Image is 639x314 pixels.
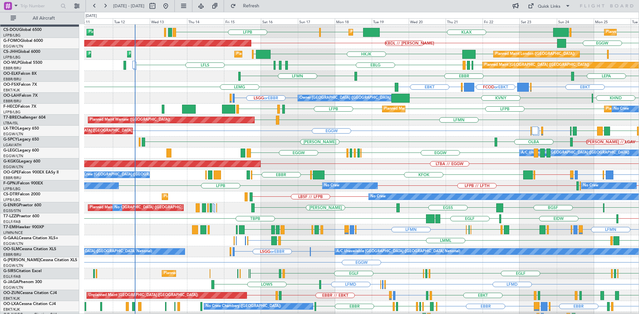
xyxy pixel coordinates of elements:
[3,280,42,284] a: G-JAGAPhenom 300
[78,170,189,180] div: No Crew [GEOGRAPHIC_DATA] ([GEOGRAPHIC_DATA] National)
[3,274,21,279] a: EGLF/FAB
[3,285,23,290] a: EGGW/LTN
[3,181,43,185] a: F-GPNJFalcon 900EX
[3,302,56,306] a: OO-LXACessna Citation CJ4
[41,247,152,257] div: No Crew [GEOGRAPHIC_DATA] ([GEOGRAPHIC_DATA] National)
[3,225,16,229] span: T7-EMI
[3,280,19,284] span: G-JAGA
[409,18,446,24] div: Wed 20
[3,149,39,153] a: G-LEGCLegacy 600
[20,1,59,11] input: Trip Number
[3,143,21,148] a: LGAV/ATH
[3,269,42,273] a: G-SIRSCitation Excel
[3,116,17,120] span: T7-BRE
[3,66,21,71] a: EBBR/BRU
[3,219,21,224] a: EGLF/FAB
[3,192,18,196] span: CS-DTR
[3,258,77,262] a: G-[PERSON_NAME]Cessna Citation XLS
[76,18,113,24] div: Mon 11
[3,170,19,174] span: OO-GPE
[446,18,483,24] div: Thu 21
[3,164,23,169] a: EGGW/LTN
[483,18,520,24] div: Fri 22
[3,225,44,229] a: T7-EMIHawker 900XP
[150,18,187,24] div: Wed 13
[557,18,594,24] div: Sun 24
[89,290,198,300] div: Unplanned Maint [GEOGRAPHIC_DATA] ([GEOGRAPHIC_DATA])
[89,49,193,59] div: Planned Maint [GEOGRAPHIC_DATA] ([GEOGRAPHIC_DATA])
[3,208,21,213] a: EGSS/STN
[3,132,23,137] a: EGGW/LTN
[3,61,20,65] span: OO-WLP
[3,121,18,126] a: LTBA/ISL
[3,28,19,32] span: CS-DOU
[350,27,455,37] div: Planned Maint [GEOGRAPHIC_DATA] ([GEOGRAPHIC_DATA])
[335,18,372,24] div: Mon 18
[3,72,37,76] a: OO-ELKFalcon 8X
[3,236,58,240] a: G-GAALCessna Citation XLS+
[300,93,407,103] div: Owner [GEOGRAPHIC_DATA] ([GEOGRAPHIC_DATA] National)
[164,268,269,278] div: Planned Maint [GEOGRAPHIC_DATA] ([GEOGRAPHIC_DATA])
[3,39,43,43] a: G-FOMOGlobal 6000
[113,18,150,24] div: Tue 12
[206,301,281,311] div: No Crew Chambery ([GEOGRAPHIC_DATA])
[3,116,46,120] a: T7-BREChallenger 604
[3,72,18,76] span: OO-ELK
[3,247,19,251] span: OO-SLM
[538,3,560,10] div: Quick Links
[3,99,21,104] a: EBBR/BRU
[372,18,409,24] div: Tue 19
[3,105,36,109] a: F-HECDFalcon 7X
[3,28,42,32] a: CS-DOUGlobal 6500
[3,175,21,180] a: EBBR/BRU
[17,16,70,21] span: All Aircraft
[324,181,339,191] div: No Crew
[3,252,21,257] a: EBBR/BRU
[614,104,629,114] div: No Crew
[525,1,574,11] button: Quick Links
[3,33,21,38] a: LFPB/LBG
[3,307,20,312] a: EBKT/KJK
[384,104,489,114] div: Planned Maint [GEOGRAPHIC_DATA] ([GEOGRAPHIC_DATA])
[3,296,20,301] a: EBKT/KJK
[227,1,267,11] button: Refresh
[3,291,20,295] span: OO-ZUN
[3,203,19,207] span: G-ENRG
[3,269,16,273] span: G-SIRS
[3,55,21,60] a: LFPB/LBG
[495,49,575,59] div: Planned Maint London ([GEOGRAPHIC_DATA])
[113,3,144,9] span: [DATE] - [DATE]
[370,192,386,202] div: No Crew
[224,18,261,24] div: Fri 15
[3,149,18,153] span: G-LEGC
[3,88,20,93] a: EBKT/KJK
[3,159,19,163] span: G-KGKG
[3,258,40,262] span: G-[PERSON_NAME]
[3,236,19,240] span: G-GAAL
[187,18,224,24] div: Thu 14
[3,77,21,82] a: EBBR/BRU
[3,50,40,54] a: CS-JHHGlobal 6000
[3,61,42,65] a: OO-WLPGlobal 5500
[3,170,59,174] a: OO-GPEFalcon 900EX EASy II
[3,83,37,87] a: OO-FSXFalcon 7X
[3,192,40,196] a: CS-DTRFalcon 2000
[3,247,56,251] a: OO-SLMCessna Citation XLS
[3,94,38,98] a: OO-LAHFalcon 7X
[521,148,629,158] div: A/C Unavailable [GEOGRAPHIC_DATA] ([GEOGRAPHIC_DATA])
[298,18,335,24] div: Sun 17
[3,214,17,218] span: T7-LZZI
[3,214,39,218] a: T7-LZZIPraetor 600
[7,13,72,24] button: All Aircraft
[3,186,21,191] a: LFPB/LBG
[237,4,265,8] span: Refresh
[3,105,18,109] span: F-HECD
[3,197,21,202] a: LFPB/LBG
[3,154,23,158] a: EGGW/LTN
[90,203,195,213] div: Planned Maint [GEOGRAPHIC_DATA] ([GEOGRAPHIC_DATA])
[3,50,18,54] span: CS-JHH
[114,203,130,213] div: No Crew
[3,138,18,142] span: G-SPCY
[3,127,18,131] span: LX-TRO
[484,60,589,70] div: Planned Maint [GEOGRAPHIC_DATA] ([GEOGRAPHIC_DATA])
